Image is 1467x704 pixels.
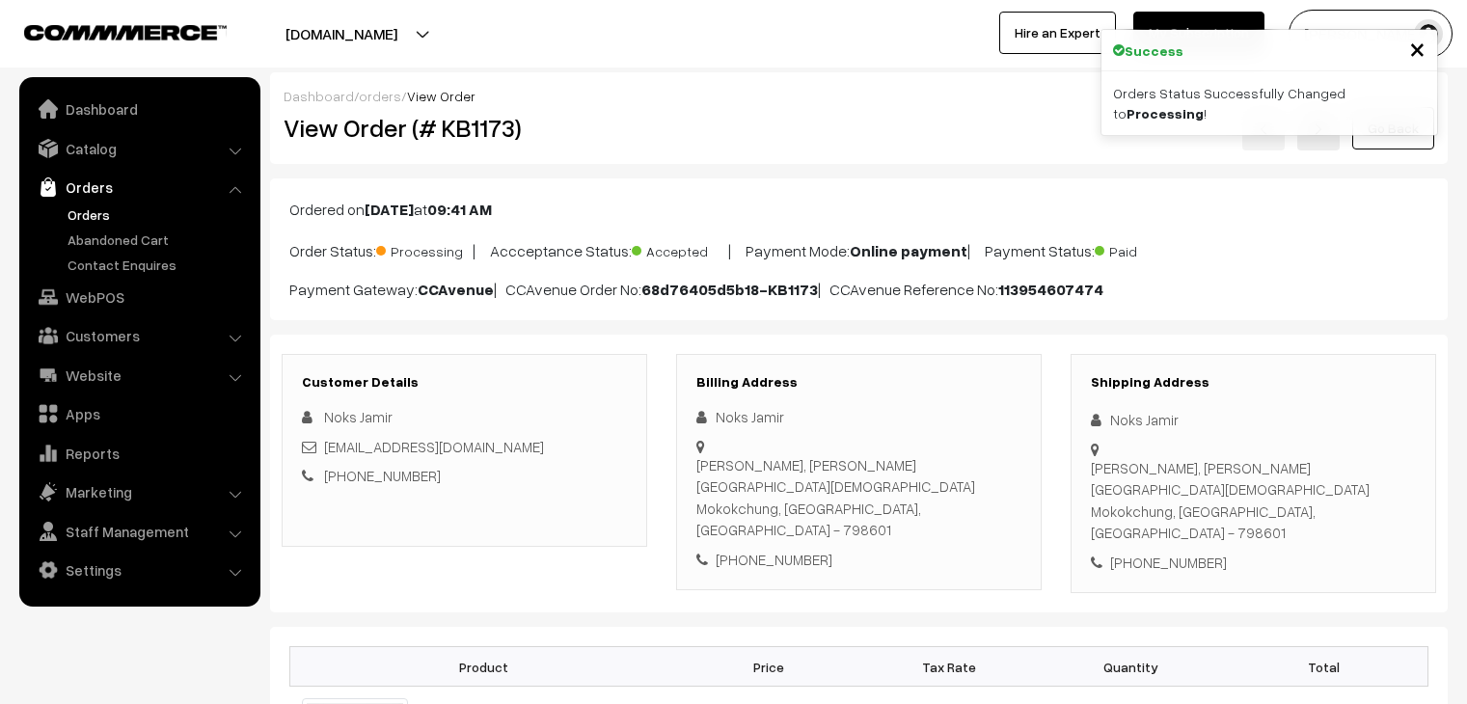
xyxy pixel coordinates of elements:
[1409,30,1426,66] span: ×
[289,198,1428,221] p: Ordered on at
[284,86,1434,106] div: / /
[678,647,859,687] th: Price
[24,170,254,204] a: Orders
[24,514,254,549] a: Staff Management
[1414,19,1443,48] img: user
[24,553,254,587] a: Settings
[696,406,1021,428] div: Noks Jamir
[24,131,254,166] a: Catalog
[641,280,818,299] b: 68d76405d5b18-KB1173
[376,236,473,261] span: Processing
[324,408,393,425] span: Noks Jamir
[427,200,492,219] b: 09:41 AM
[284,113,648,143] h2: View Order (# KB1173)
[1409,34,1426,63] button: Close
[696,454,1021,541] div: [PERSON_NAME], [PERSON_NAME][GEOGRAPHIC_DATA][DEMOGRAPHIC_DATA] Mokokchung, [GEOGRAPHIC_DATA], [G...
[1091,457,1416,544] div: [PERSON_NAME], [PERSON_NAME][GEOGRAPHIC_DATA][DEMOGRAPHIC_DATA] Mokokchung, [GEOGRAPHIC_DATA], [G...
[63,204,254,225] a: Orders
[290,647,678,687] th: Product
[365,200,414,219] b: [DATE]
[289,278,1428,301] p: Payment Gateway: | CCAvenue Order No: | CCAvenue Reference No:
[289,236,1428,262] p: Order Status: | Accceptance Status: | Payment Mode: | Payment Status:
[24,474,254,509] a: Marketing
[24,358,254,393] a: Website
[24,396,254,431] a: Apps
[24,92,254,126] a: Dashboard
[1101,71,1437,135] div: Orders Status Successfully Changed to !
[1289,10,1453,58] button: [PERSON_NAME]…
[1125,41,1183,61] strong: Success
[24,436,254,471] a: Reports
[1040,647,1221,687] th: Quantity
[63,255,254,275] a: Contact Enquires
[1133,12,1264,54] a: My Subscription
[1127,105,1204,122] strong: Processing
[302,374,627,391] h3: Customer Details
[218,10,465,58] button: [DOMAIN_NAME]
[850,241,967,260] b: Online payment
[359,88,401,104] a: orders
[63,230,254,250] a: Abandoned Cart
[324,467,441,484] a: [PHONE_NUMBER]
[999,12,1116,54] a: Hire an Expert
[1221,647,1428,687] th: Total
[998,280,1103,299] b: 113954607474
[24,318,254,353] a: Customers
[324,438,544,455] a: [EMAIL_ADDRESS][DOMAIN_NAME]
[407,88,475,104] span: View Order
[696,549,1021,571] div: [PHONE_NUMBER]
[1095,236,1191,261] span: Paid
[696,374,1021,391] h3: Billing Address
[632,236,728,261] span: Accepted
[858,647,1040,687] th: Tax Rate
[1091,409,1416,431] div: Noks Jamir
[24,25,227,40] img: COMMMERCE
[418,280,494,299] b: CCAvenue
[24,19,193,42] a: COMMMERCE
[284,88,354,104] a: Dashboard
[1091,374,1416,391] h3: Shipping Address
[24,280,254,314] a: WebPOS
[1091,552,1416,574] div: [PHONE_NUMBER]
